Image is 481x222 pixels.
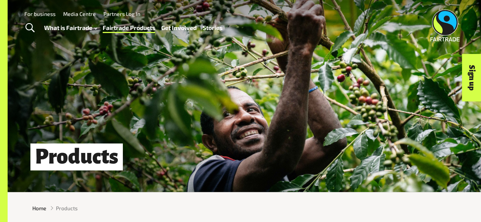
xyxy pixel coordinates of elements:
a: Media Centre [63,11,96,17]
a: Stories [203,22,222,33]
a: What is Fairtrade [44,22,97,33]
h1: Products [30,143,123,170]
a: Home [32,204,46,212]
a: Fairtrade Products [103,22,155,33]
a: Partners Log In [103,11,140,17]
a: Toggle Search [21,19,39,38]
span: Products [56,204,78,212]
a: For business [24,11,56,17]
img: Fairtrade Australia New Zealand logo [430,9,460,41]
a: Get Involved [161,22,197,33]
